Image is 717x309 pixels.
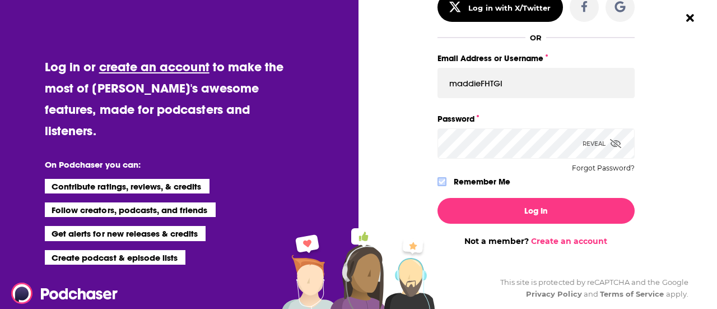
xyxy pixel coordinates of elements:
[99,59,209,75] a: create an account
[437,51,635,66] label: Email Address or Username
[437,236,635,246] div: Not a member?
[11,283,119,304] img: Podchaser - Follow, Share and Rate Podcasts
[437,112,635,126] label: Password
[437,68,635,98] input: Email Address or Username
[526,289,582,298] a: Privacy Policy
[45,159,269,170] li: On Podchaser you can:
[572,164,635,172] button: Forgot Password?
[679,7,701,29] button: Close Button
[491,276,688,300] div: This site is protected by reCAPTCHA and the Google and apply.
[531,236,607,246] a: Create an account
[583,128,621,159] div: Reveal
[45,226,206,241] li: Get alerts for new releases & credits
[437,198,635,224] button: Log In
[468,3,551,12] div: Log in with X/Twitter
[45,202,216,217] li: Follow creators, podcasts, and friends
[11,283,110,304] a: Podchaser - Follow, Share and Rate Podcasts
[600,289,664,298] a: Terms of Service
[45,179,209,193] li: Contribute ratings, reviews, & credits
[454,174,510,189] label: Remember Me
[530,33,542,42] div: OR
[45,250,185,265] li: Create podcast & episode lists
